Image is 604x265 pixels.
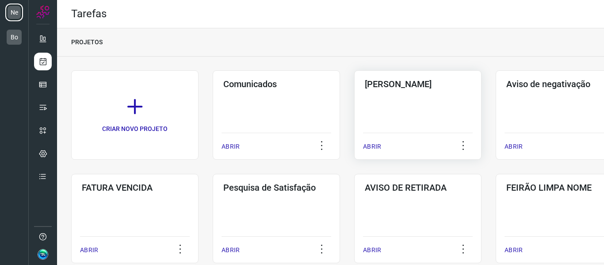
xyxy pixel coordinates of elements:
p: ABRIR [363,142,381,151]
p: ABRIR [505,142,523,151]
p: ABRIR [505,246,523,255]
img: Logo [36,5,50,19]
p: ABRIR [80,246,98,255]
p: CRIAR NOVO PROJETO [102,124,168,134]
p: ABRIR [222,246,240,255]
img: 47c40af94961a9f83d4b05d5585d06bd.jpg [38,249,48,260]
h3: Pesquisa de Satisfação [223,182,329,193]
p: ABRIR [222,142,240,151]
h3: [PERSON_NAME] [365,79,471,89]
h3: Comunicados [223,79,329,89]
p: PROJETOS [71,38,103,47]
li: Bo [5,28,23,46]
p: ABRIR [363,246,381,255]
h3: AVISO DE RETIRADA [365,182,471,193]
h3: FATURA VENCIDA [82,182,188,193]
h2: Tarefas [71,8,107,20]
li: Ne [5,4,23,21]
